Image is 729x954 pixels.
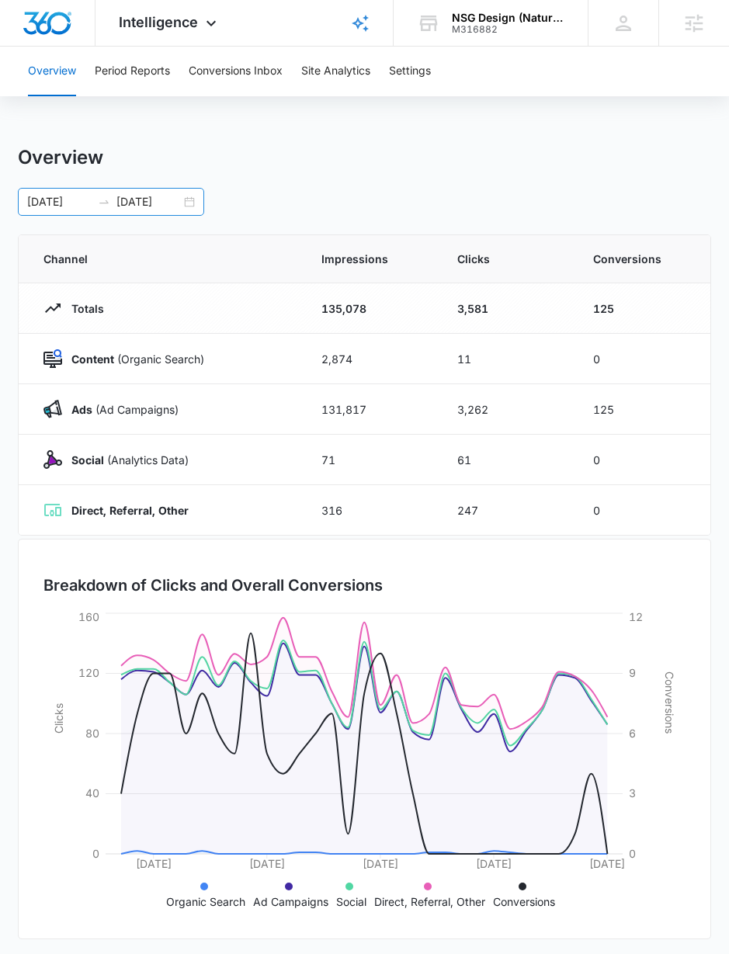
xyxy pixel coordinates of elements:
button: Settings [389,47,431,96]
td: 247 [439,485,575,536]
p: (Analytics Data) [62,452,189,468]
tspan: Clicks [52,703,65,734]
tspan: 160 [78,610,99,623]
div: account id [452,24,565,35]
span: to [98,196,110,208]
span: Impressions [321,251,420,267]
h1: Overview [18,146,103,169]
span: Conversions [593,251,686,267]
input: Start date [27,193,92,210]
td: 131,817 [303,384,439,435]
tspan: 6 [629,727,636,740]
td: 0 [575,334,710,384]
tspan: 12 [629,610,643,623]
p: Totals [62,300,104,317]
strong: Social [71,453,104,467]
tspan: [DATE] [136,857,172,870]
button: Period Reports [95,47,170,96]
td: 61 [439,435,575,485]
h3: Breakdown of Clicks and Overall Conversions [43,574,383,597]
tspan: 0 [629,847,636,860]
td: 3,581 [439,283,575,334]
input: End date [116,193,181,210]
td: 135,078 [303,283,439,334]
button: Conversions Inbox [189,47,283,96]
tspan: [DATE] [249,857,285,870]
td: 11 [439,334,575,384]
tspan: [DATE] [476,857,512,870]
strong: Direct, Referral, Other [71,504,189,517]
p: Ad Campaigns [253,893,328,910]
p: (Ad Campaigns) [62,401,179,418]
button: Overview [28,47,76,96]
tspan: 120 [78,666,99,679]
td: 0 [575,485,710,536]
button: Site Analytics [301,47,370,96]
tspan: Conversions [663,671,676,734]
td: 3,262 [439,384,575,435]
img: Content [43,349,62,368]
img: Ads [43,400,62,418]
td: 316 [303,485,439,536]
p: Social [336,893,366,910]
tspan: [DATE] [589,857,625,870]
tspan: [DATE] [363,857,398,870]
td: 125 [575,283,710,334]
span: Intelligence [119,14,198,30]
td: 0 [575,435,710,485]
span: swap-right [98,196,110,208]
tspan: 3 [629,786,636,800]
td: 71 [303,435,439,485]
div: account name [452,12,565,24]
td: 2,874 [303,334,439,384]
p: (Organic Search) [62,351,204,367]
span: Channel [43,251,283,267]
span: Clicks [457,251,556,267]
tspan: 0 [92,847,99,860]
tspan: 40 [85,786,99,800]
p: Organic Search [166,893,245,910]
tspan: 9 [629,666,636,679]
p: Direct, Referral, Other [374,893,485,910]
img: Social [43,450,62,469]
td: 125 [575,384,710,435]
strong: Content [71,352,114,366]
tspan: 80 [85,727,99,740]
strong: Ads [71,403,92,416]
p: Conversions [493,893,555,910]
